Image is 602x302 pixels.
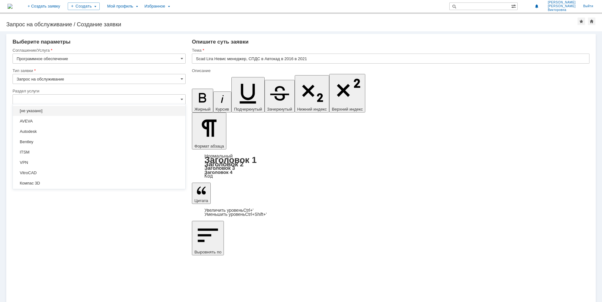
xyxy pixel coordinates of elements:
[8,4,13,9] a: Перейти на домашнюю страницу
[17,108,182,113] span: [не указано]
[204,169,232,175] a: Заголовок 4
[17,170,182,175] span: VitroCAD
[194,250,221,254] span: Выровнять по
[578,18,585,25] div: Добавить в избранное
[204,155,257,165] a: Заголовок 1
[204,212,267,217] a: Decrease
[192,208,589,216] div: Цитата
[295,75,330,112] button: Нижний индекс
[231,77,264,112] button: Подчеркнутый
[192,112,226,149] button: Формат абзаца
[13,39,71,45] span: Выберите параметры
[548,4,576,8] span: [PERSON_NAME]
[204,153,233,159] a: Нормальный
[329,74,365,112] button: Верхний индекс
[192,69,588,73] div: Описание
[3,3,92,13] div: Scad [PERSON_NAME] менеджер, СПДС в [GEOGRAPHIC_DATA] в 2016 в 2021
[511,3,517,9] span: Расширенный поиск
[6,21,578,28] div: Запрос на обслуживание / Создание заявки
[204,165,235,171] a: Заголовок 3
[194,144,224,148] span: Формат абзаца
[17,150,182,155] span: ITSM
[548,1,576,4] span: [PERSON_NAME]
[8,4,13,9] img: logo
[192,183,211,204] button: Цитата
[245,212,267,217] span: Ctrl+Shift+'
[17,119,182,124] span: AVEVA
[265,80,295,112] button: Зачеркнутый
[192,39,249,45] span: Опишите суть заявки
[204,173,213,179] a: Код
[194,198,208,203] span: Цитата
[194,107,211,112] span: Жирный
[204,160,244,168] a: Заголовок 2
[234,107,262,112] span: Подчеркнутый
[216,107,229,112] span: Курсив
[13,48,184,52] div: Соглашение/Услуга
[297,107,327,112] span: Нижний индекс
[17,139,182,144] span: Bentley
[13,89,184,93] div: Раздел услуги
[588,18,595,25] div: Сделать домашней страницей
[17,181,182,186] span: Компас 3D
[192,221,224,255] button: Выровнять по
[192,89,213,112] button: Жирный
[332,107,363,112] span: Верхний индекс
[192,48,588,52] div: Тема
[548,8,576,12] span: Викторовна
[17,160,182,165] span: VPN
[192,154,589,178] div: Формат абзаца
[243,208,254,213] span: Ctrl+'
[204,208,254,213] a: Increase
[68,3,100,10] div: Создать
[213,91,232,112] button: Курсив
[267,107,292,112] span: Зачеркнутый
[13,69,184,73] div: Тип заявки
[17,129,182,134] span: Autodesk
